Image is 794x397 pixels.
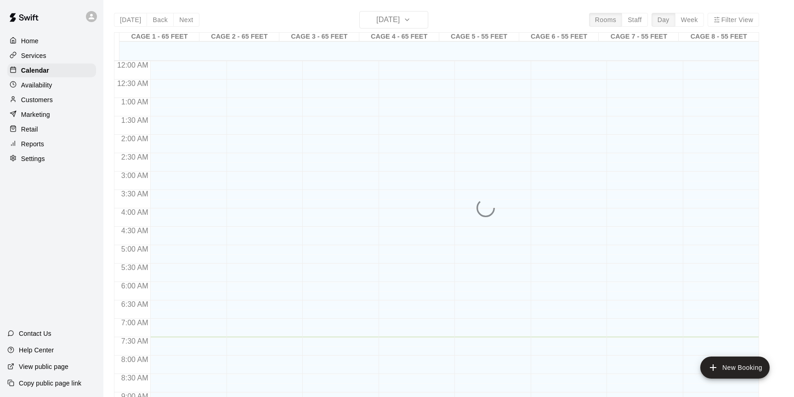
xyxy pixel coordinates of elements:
p: Marketing [21,110,50,119]
span: 5:00 AM [119,245,151,253]
span: 7:30 AM [119,337,151,345]
div: CAGE 7 - 55 FEET [599,33,679,41]
span: 4:00 AM [119,208,151,216]
a: Calendar [7,63,96,77]
p: Calendar [21,66,49,75]
span: 5:30 AM [119,264,151,271]
p: Services [21,51,46,60]
a: Marketing [7,108,96,121]
span: 2:30 AM [119,153,151,161]
p: Home [21,36,39,46]
span: 2:00 AM [119,135,151,143]
span: 6:30 AM [119,300,151,308]
p: Copy public page link [19,379,81,388]
span: 8:30 AM [119,374,151,382]
a: Home [7,34,96,48]
div: CAGE 2 - 65 FEET [199,33,279,41]
span: 12:30 AM [115,80,151,87]
span: 1:30 AM [119,116,151,124]
div: CAGE 5 - 55 FEET [439,33,519,41]
p: Contact Us [19,329,51,338]
span: 3:00 AM [119,172,151,179]
p: Customers [21,95,53,104]
a: Availability [7,78,96,92]
div: CAGE 1 - 65 FEET [119,33,199,41]
a: Settings [7,152,96,166]
p: Availability [21,81,52,90]
span: 8:00 AM [119,356,151,363]
p: View public page [19,362,68,371]
span: 7:00 AM [119,319,151,327]
span: 6:00 AM [119,282,151,290]
span: 12:00 AM [115,61,151,69]
p: Settings [21,154,45,163]
div: CAGE 4 - 65 FEET [359,33,439,41]
p: Reports [21,139,44,149]
a: Reports [7,137,96,151]
p: Retail [21,125,38,134]
button: add [700,357,770,379]
span: 3:30 AM [119,190,151,198]
span: 1:00 AM [119,98,151,106]
div: CAGE 8 - 55 FEET [679,33,759,41]
div: CAGE 6 - 55 FEET [519,33,599,41]
a: Customers [7,93,96,107]
p: Help Center [19,345,54,355]
span: 4:30 AM [119,227,151,235]
div: CAGE 3 - 65 FEET [279,33,359,41]
a: Retail [7,122,96,136]
a: Services [7,49,96,63]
